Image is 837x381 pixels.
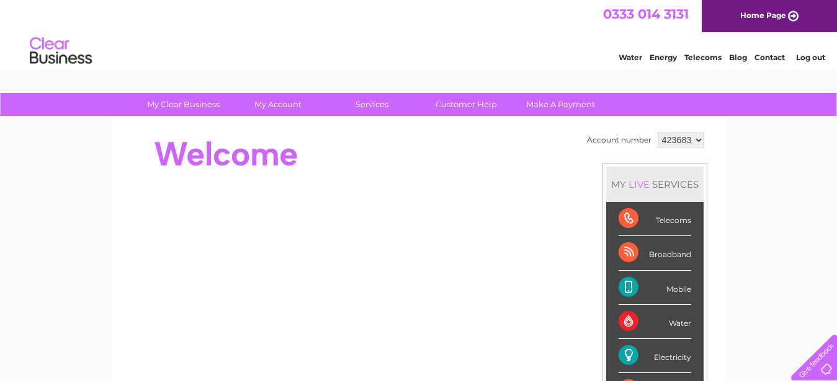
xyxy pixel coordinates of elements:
div: Broadband [619,236,691,270]
a: Telecoms [684,53,722,62]
a: Blog [729,53,747,62]
a: 0333 014 3131 [603,6,689,22]
a: My Clear Business [132,93,235,116]
a: Customer Help [415,93,517,116]
div: Water [619,305,691,339]
a: Water [619,53,642,62]
div: Clear Business is a trading name of Verastar Limited (registered in [GEOGRAPHIC_DATA] No. 3667643... [126,7,712,60]
a: Services [321,93,423,116]
img: logo.png [29,32,92,70]
a: Log out [796,53,825,62]
a: Energy [650,53,677,62]
div: MY SERVICES [606,167,704,202]
td: Account number [584,129,655,151]
div: Electricity [619,339,691,373]
div: Mobile [619,271,691,305]
div: LIVE [626,178,652,190]
a: Contact [754,53,785,62]
a: My Account [226,93,329,116]
a: Make A Payment [509,93,612,116]
div: Telecoms [619,202,691,236]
